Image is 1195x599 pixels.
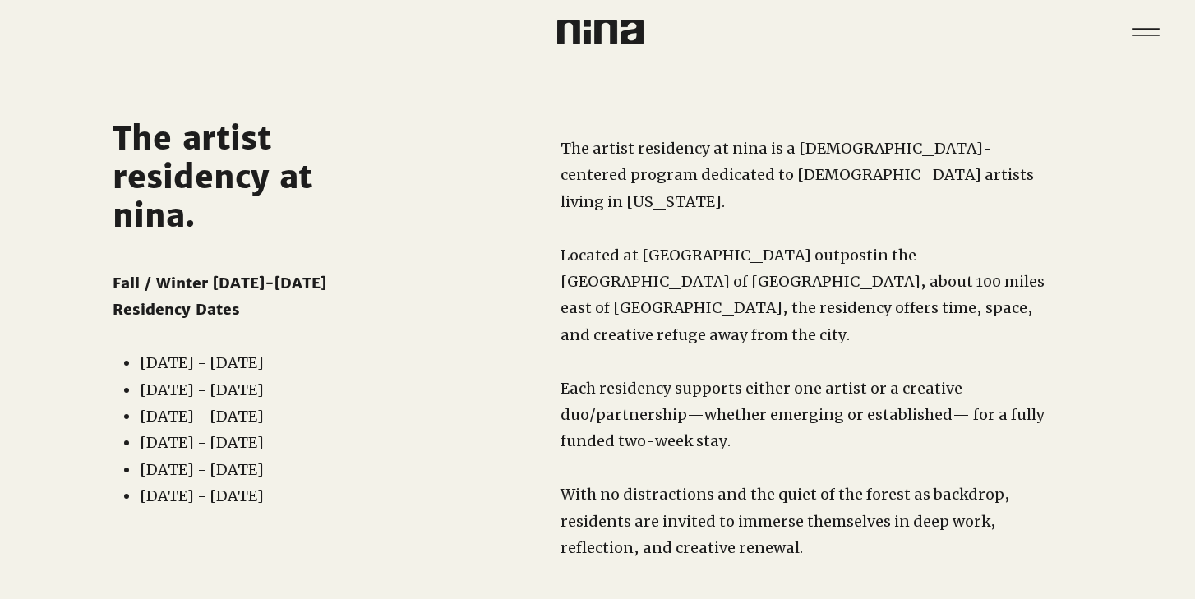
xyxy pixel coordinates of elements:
[140,486,264,505] span: [DATE] - [DATE]
[140,460,264,479] span: [DATE] - [DATE]
[140,407,264,426] span: [DATE] - [DATE]
[557,20,644,44] img: Nina Logo CMYK_Charcoal.png
[113,274,326,319] span: Fall / Winter [DATE]-[DATE] Residency Dates
[561,485,1010,557] span: With no distractions and the quiet of the forest as backdrop, residents are invited to immerse th...
[561,246,1045,344] span: in the [GEOGRAPHIC_DATA] of [GEOGRAPHIC_DATA], about 100 miles east of [GEOGRAPHIC_DATA], the res...
[140,433,264,452] span: [DATE] - [DATE]
[1120,7,1170,57] nav: Site
[1120,7,1170,57] button: Menu
[113,119,312,235] span: The artist residency at nina.
[561,246,873,265] span: Located at [GEOGRAPHIC_DATA] outpost
[140,353,264,372] span: [DATE] - [DATE]
[561,379,1045,451] span: Each residency supports either one artist or a creative duo/partnership—whether emerging or estab...
[140,380,264,399] span: [DATE] - [DATE]
[561,139,1034,211] span: The artist residency at nina is a [DEMOGRAPHIC_DATA]-centered program dedicated to [DEMOGRAPHIC_D...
